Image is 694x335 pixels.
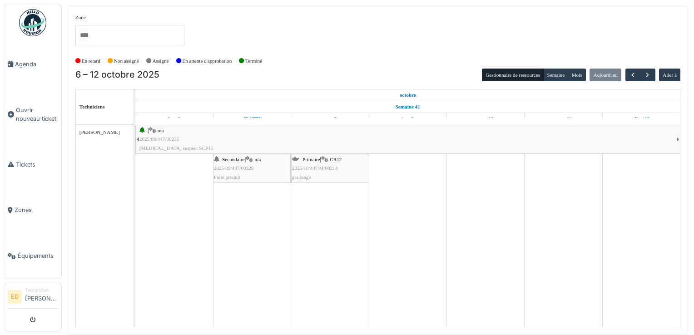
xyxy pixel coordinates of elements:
[330,157,342,162] span: CR12
[640,69,655,82] button: Suivant
[4,87,61,142] a: Ouvrir nouveau ticket
[590,69,621,81] button: Aujourd'hui
[25,287,58,294] div: Technicien
[292,165,338,171] span: 2025/10/447/M/00214
[292,155,367,182] div: |
[254,157,261,162] span: n/a
[18,251,58,260] span: Équipements
[245,57,262,65] label: Terminé
[75,14,86,21] label: Zone
[16,160,58,169] span: Tickets
[114,57,139,65] label: Non assigné
[397,89,418,101] a: 6 octobre 2025
[79,129,120,135] span: [PERSON_NAME]
[292,174,311,180] span: graissage
[4,41,61,87] a: Agenda
[8,287,58,309] a: ED Technicien[PERSON_NAME]
[214,155,290,182] div: |
[182,57,232,65] label: En attente d'approbation
[631,113,652,124] a: 12 octobre 2025
[79,29,88,42] input: Tous
[4,187,61,233] a: Zones
[16,106,58,123] span: Ouvrir nouveau ticket
[553,113,574,124] a: 11 octobre 2025
[400,113,416,124] a: 9 octobre 2025
[75,69,159,80] h2: 6 – 12 octobre 2025
[19,9,46,36] img: Badge_color-CXgf-gQk.svg
[4,233,61,279] a: Équipements
[158,128,164,133] span: n/a
[482,69,544,81] button: Gestionnaire de ressources
[393,101,422,113] a: Semaine 41
[166,113,183,124] a: 6 octobre 2025
[139,136,179,142] span: 2025/08/447/00235
[79,104,105,109] span: Techniciens
[543,69,568,81] button: Semaine
[302,157,320,162] span: Primaire
[659,69,680,81] button: Aller à
[568,69,586,81] button: Mois
[214,165,254,171] span: 2025/09/447/00328
[25,287,58,306] li: [PERSON_NAME]
[15,206,58,214] span: Zones
[476,113,496,124] a: 10 octobre 2025
[4,142,61,187] a: Tickets
[241,113,263,124] a: 7 octobre 2025
[82,57,100,65] label: En retard
[139,145,213,151] span: [MEDICAL_DATA] suspect SCP15
[153,57,169,65] label: Assigné
[214,174,240,180] span: Fuite produit
[222,157,245,162] span: Secondaire
[139,126,676,153] div: |
[15,60,58,69] span: Agenda
[321,113,339,124] a: 8 octobre 2025
[625,69,640,82] button: Précédent
[8,290,21,304] li: ED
